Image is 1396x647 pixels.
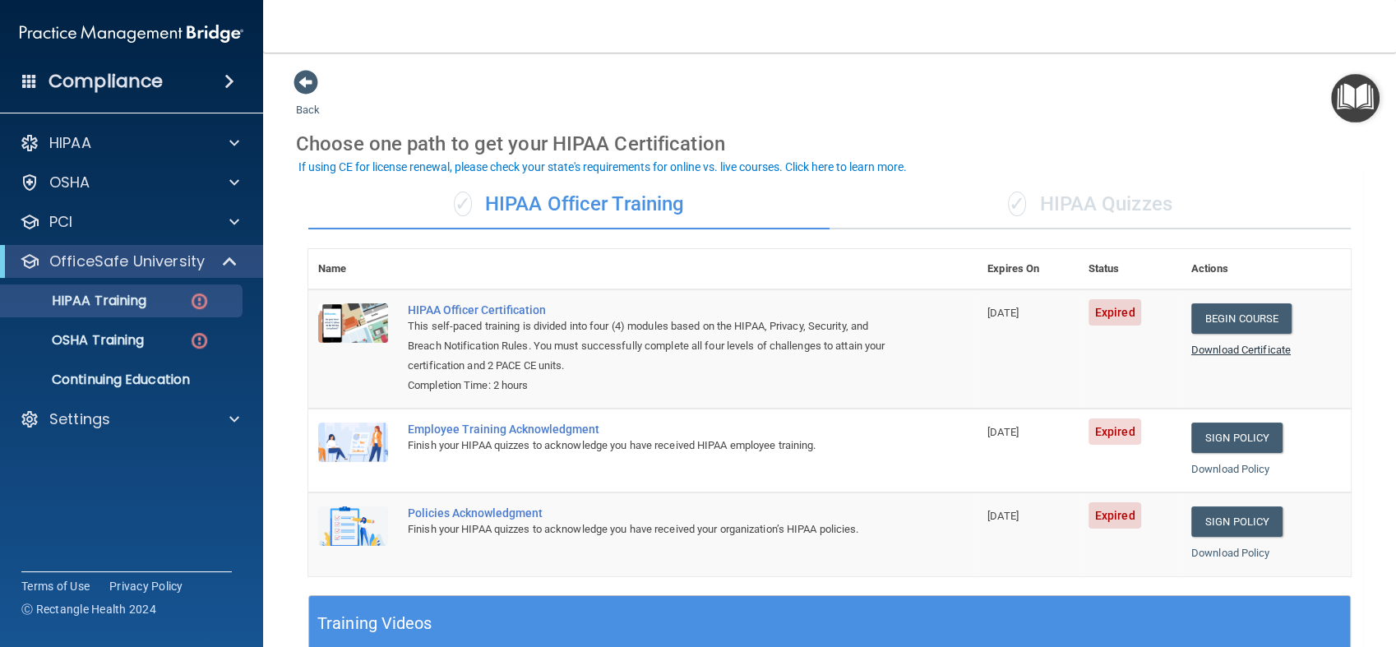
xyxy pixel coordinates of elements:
div: Policies Acknowledgment [408,506,895,520]
h4: Compliance [49,70,163,93]
img: PMB logo [20,17,243,50]
a: Download Certificate [1191,344,1291,356]
a: Sign Policy [1191,423,1283,453]
p: PCI [49,212,72,232]
span: ✓ [454,192,472,216]
p: OSHA [49,173,90,192]
div: Choose one path to get your HIPAA Certification [296,120,1363,168]
img: danger-circle.6113f641.png [189,330,210,351]
div: HIPAA Officer Training [308,180,830,229]
a: Privacy Policy [109,578,183,594]
p: OSHA Training [11,332,144,349]
div: If using CE for license renewal, please check your state's requirements for online vs. live cours... [298,161,907,173]
p: OfficeSafe University [49,252,205,271]
div: Completion Time: 2 hours [408,376,895,395]
a: HIPAA [20,133,239,153]
span: [DATE] [987,426,1019,438]
div: Employee Training Acknowledgment [408,423,895,436]
a: OSHA [20,173,239,192]
p: HIPAA Training [11,293,146,309]
span: Expired [1089,502,1142,529]
a: Begin Course [1191,303,1292,334]
a: Download Policy [1191,547,1270,559]
span: Expired [1089,299,1142,326]
button: If using CE for license renewal, please check your state's requirements for online vs. live cours... [296,159,909,175]
a: Back [296,84,320,116]
a: PCI [20,212,239,232]
p: HIPAA [49,133,91,153]
th: Name [308,249,398,289]
h5: Training Videos [317,609,432,638]
div: Finish your HIPAA quizzes to acknowledge you have received HIPAA employee training. [408,436,895,455]
button: Open Resource Center [1331,74,1380,122]
p: Continuing Education [11,372,235,388]
span: [DATE] [987,307,1019,319]
a: Settings [20,409,239,429]
p: Settings [49,409,110,429]
span: ✓ [1008,192,1026,216]
a: Sign Policy [1191,506,1283,537]
span: Expired [1089,418,1142,445]
a: OfficeSafe University [20,252,238,271]
a: HIPAA Officer Certification [408,303,895,317]
span: Ⓒ Rectangle Health 2024 [21,601,156,617]
th: Status [1079,249,1181,289]
a: Download Policy [1191,463,1270,475]
img: danger-circle.6113f641.png [189,291,210,312]
div: This self-paced training is divided into four (4) modules based on the HIPAA, Privacy, Security, ... [408,317,895,376]
a: Terms of Use [21,578,90,594]
th: Expires On [978,249,1079,289]
th: Actions [1181,249,1351,289]
div: Finish your HIPAA quizzes to acknowledge you have received your organization’s HIPAA policies. [408,520,895,539]
span: [DATE] [987,510,1019,522]
div: HIPAA Quizzes [830,180,1351,229]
